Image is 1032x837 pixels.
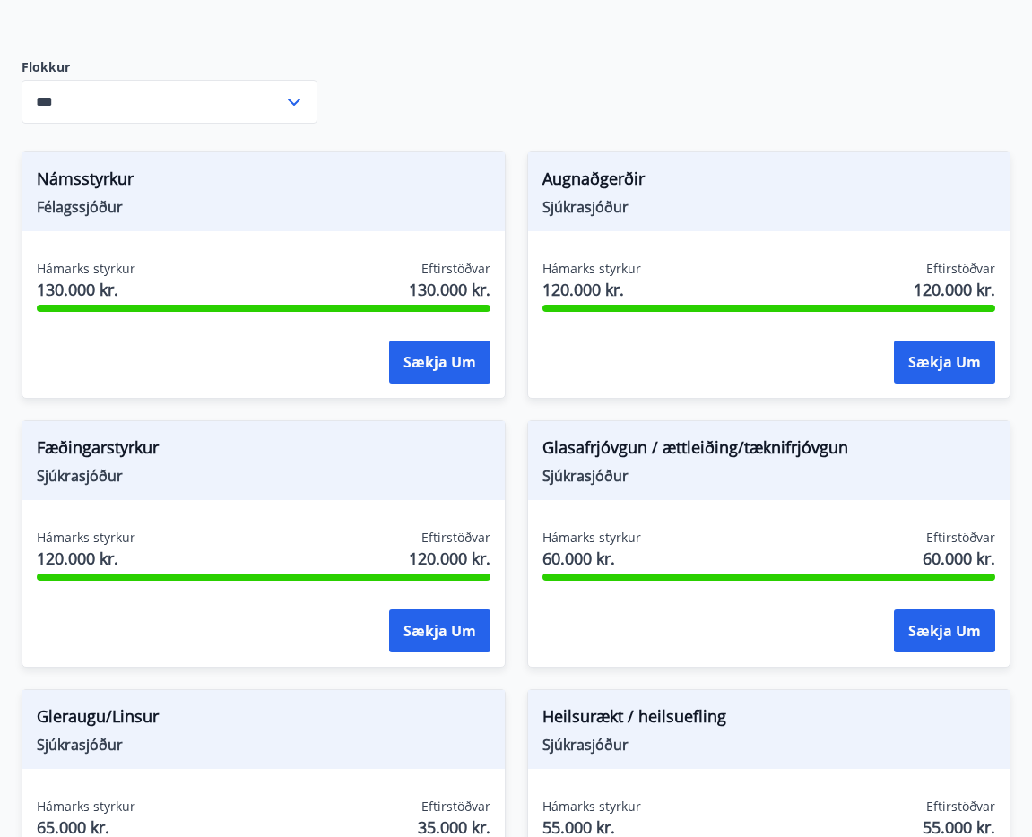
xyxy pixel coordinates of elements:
span: Sjúkrasjóður [542,466,996,486]
span: Hámarks styrkur [37,798,135,815]
span: Eftirstöðvar [421,798,490,815]
label: Flokkur [22,58,317,76]
span: Fæðingarstyrkur [37,436,490,466]
span: 130.000 kr. [409,278,490,301]
span: Hámarks styrkur [542,529,641,547]
span: 130.000 kr. [37,278,135,301]
button: Sækja um [894,609,995,652]
span: Námsstyrkur [37,167,490,197]
span: Sjúkrasjóður [37,735,490,755]
span: 60.000 kr. [923,547,995,570]
span: Hámarks styrkur [37,260,135,278]
span: 120.000 kr. [37,547,135,570]
span: Hámarks styrkur [37,529,135,547]
span: Sjúkrasjóður [37,466,490,486]
span: Heilsurækt / heilsuefling [542,704,996,735]
button: Sækja um [894,341,995,384]
span: Eftirstöðvar [926,798,995,815]
span: Eftirstöðvar [926,260,995,278]
span: Hámarks styrkur [542,260,641,278]
button: Sækja um [389,341,490,384]
span: Gleraugu/Linsur [37,704,490,735]
span: 120.000 kr. [542,278,641,301]
span: Hámarks styrkur [542,798,641,815]
span: 120.000 kr. [914,278,995,301]
span: Sjúkrasjóður [542,735,996,755]
button: Sækja um [389,609,490,652]
span: 60.000 kr. [542,547,641,570]
span: Eftirstöðvar [421,260,490,278]
span: Eftirstöðvar [421,529,490,547]
span: Augnaðgerðir [542,167,996,197]
span: 120.000 kr. [409,547,490,570]
span: Sjúkrasjóður [542,197,996,217]
span: Félagssjóður [37,197,490,217]
span: Eftirstöðvar [926,529,995,547]
span: Glasafrjóvgun / ættleiðing/tæknifrjóvgun [542,436,996,466]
